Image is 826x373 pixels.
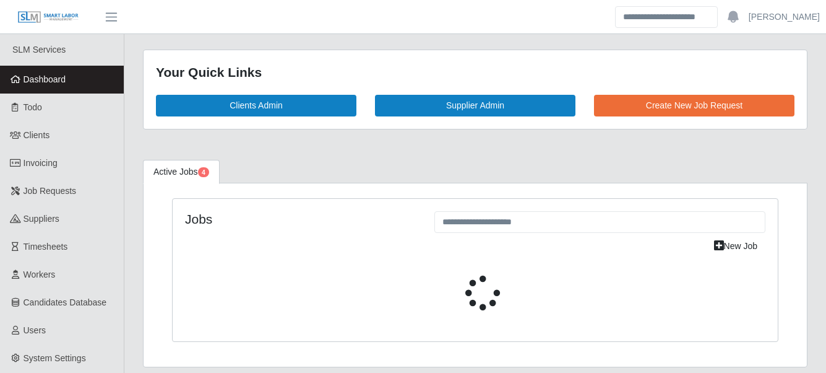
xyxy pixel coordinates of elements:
a: Create New Job Request [594,95,794,116]
span: Invoicing [24,158,58,168]
span: SLM Services [12,45,66,55]
span: Suppliers [24,214,59,224]
span: Todo [24,102,42,112]
a: Clients Admin [156,95,356,116]
input: Search [615,6,718,28]
span: Candidates Database [24,297,107,307]
img: SLM Logo [17,11,79,24]
a: New Job [706,235,765,257]
a: Active Jobs [143,160,220,184]
span: Dashboard [24,74,66,84]
span: Clients [24,130,50,140]
span: Workers [24,270,56,279]
a: [PERSON_NAME] [749,11,820,24]
a: Supplier Admin [375,95,575,116]
div: Your Quick Links [156,63,794,82]
span: Timesheets [24,242,68,252]
span: Users [24,325,46,335]
span: Pending Jobs [198,167,209,177]
span: System Settings [24,353,86,363]
h4: Jobs [185,211,416,227]
span: Job Requests [24,186,77,196]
